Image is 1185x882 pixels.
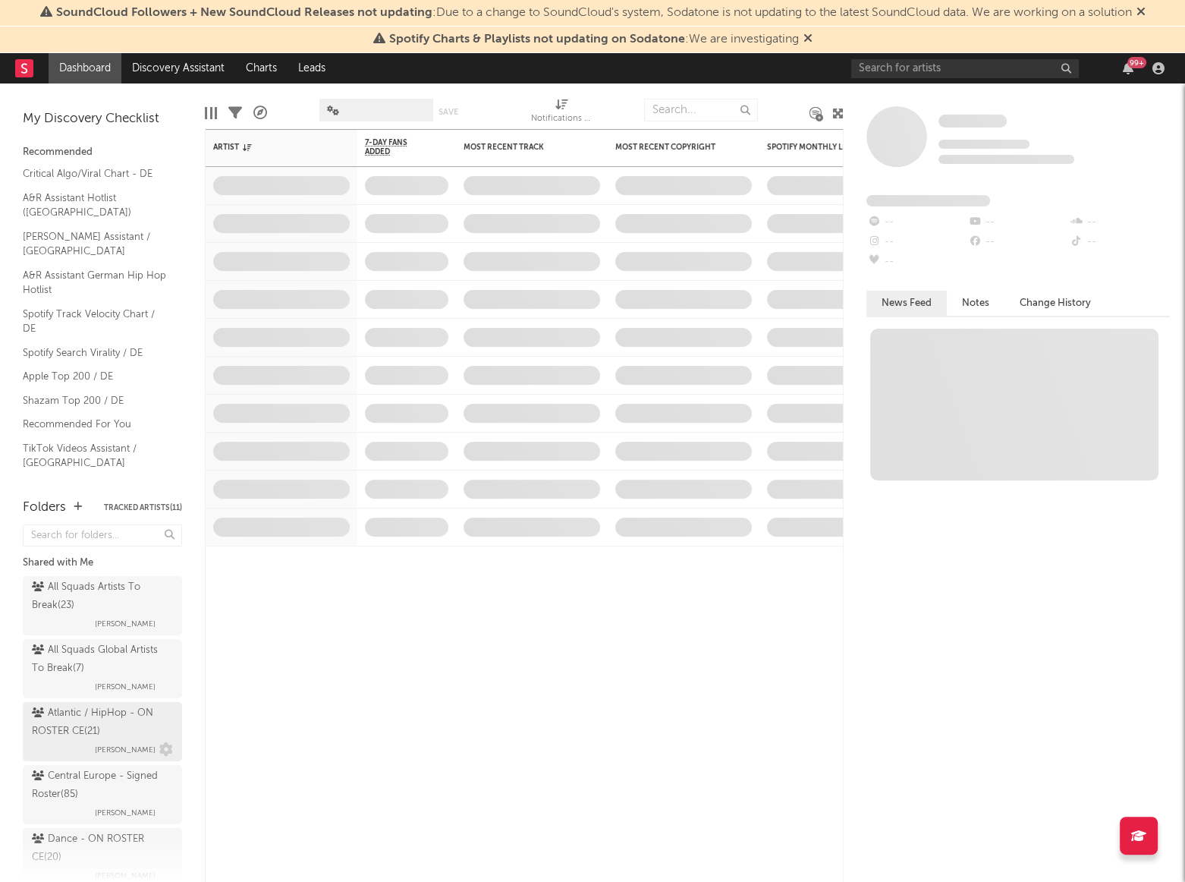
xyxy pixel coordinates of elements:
span: : Due to a change to SoundCloud's system, Sodatone is not updating to the latest SoundCloud data.... [56,7,1132,19]
div: Most Recent Track [464,143,577,152]
div: Shared with Me [23,554,182,572]
a: All Squads Global Artists To Break(7)[PERSON_NAME] [23,639,182,698]
a: TikTok Videos Assistant / [GEOGRAPHIC_DATA] [23,440,167,471]
div: Artist [213,143,327,152]
div: -- [866,213,967,232]
div: -- [1069,213,1170,232]
a: All Squads Artists To Break(23)[PERSON_NAME] [23,576,182,635]
div: All Squads Artists To Break ( 23 ) [32,578,169,615]
div: Folders [23,499,66,517]
button: Save [438,108,458,116]
div: Notifications (Artist) [531,91,592,135]
span: Dismiss [803,33,813,46]
span: Fans Added by Platform [866,195,990,206]
div: My Discovery Checklist [23,110,182,128]
div: -- [866,252,967,272]
div: All Squads Global Artists To Break ( 7 ) [32,641,169,678]
span: Tracking Since: [DATE] [938,140,1029,149]
a: Shazam Top 200 / DE [23,392,167,409]
input: Search for folders... [23,524,182,547]
div: Central Europe - Signed Roster ( 85 ) [32,767,169,804]
div: -- [866,232,967,252]
div: Filters [228,91,242,135]
div: -- [967,213,1068,232]
a: Spotify Track Velocity Chart / DE [23,306,167,337]
span: Dismiss [1136,7,1146,19]
span: SoundCloud Followers + New SoundCloud Releases not updating [56,7,432,19]
span: [PERSON_NAME] [95,678,156,696]
span: Spotify Charts & Playlists not updating on Sodatone [389,33,685,46]
a: Apple Top 200 / DE [23,368,167,385]
a: Charts [235,53,288,83]
a: Recommended For You [23,416,167,433]
a: Dashboard [49,53,121,83]
input: Search for artists [851,59,1079,78]
a: Spotify Search Virality / DE [23,345,167,361]
button: Tracked Artists(11) [104,504,182,512]
span: 0 fans last week [938,155,1074,164]
span: [PERSON_NAME] [95,615,156,633]
div: Atlantic / HipHop - ON ROSTER CE ( 21 ) [32,704,169,741]
a: Atlantic / HipHop - ON ROSTER CE(21)[PERSON_NAME] [23,702,182,761]
a: A&R Assistant Hotlist ([GEOGRAPHIC_DATA]) [23,190,167,221]
span: Some Artist [938,115,1007,128]
div: -- [967,232,1068,252]
span: : We are investigating [389,33,799,46]
a: [PERSON_NAME] Assistant / [GEOGRAPHIC_DATA] [23,228,167,260]
span: [PERSON_NAME] [95,804,156,822]
input: Search... [644,99,758,121]
button: 99+ [1123,62,1133,74]
a: Discovery Assistant [121,53,235,83]
a: Leads [288,53,336,83]
div: Recommended [23,143,182,162]
div: Dance - ON ROSTER CE ( 20 ) [32,830,169,867]
span: 7-Day Fans Added [365,138,426,156]
div: A&R Pipeline [253,91,267,135]
div: -- [1069,232,1170,252]
button: Notes [947,291,1004,316]
div: Most Recent Copyright [615,143,729,152]
a: A&R Assistant German Hip Hop Hotlist [23,267,167,298]
button: News Feed [866,291,947,316]
button: Change History [1004,291,1106,316]
div: Spotify Monthly Listeners [767,143,881,152]
a: Central Europe - Signed Roster(85)[PERSON_NAME] [23,765,182,824]
div: Edit Columns [205,91,217,135]
div: Notifications (Artist) [531,110,592,128]
a: Some Artist [938,114,1007,129]
span: [PERSON_NAME] [95,741,156,759]
a: Critical Algo/Viral Chart - DE [23,165,167,182]
div: 99 + [1127,57,1146,68]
